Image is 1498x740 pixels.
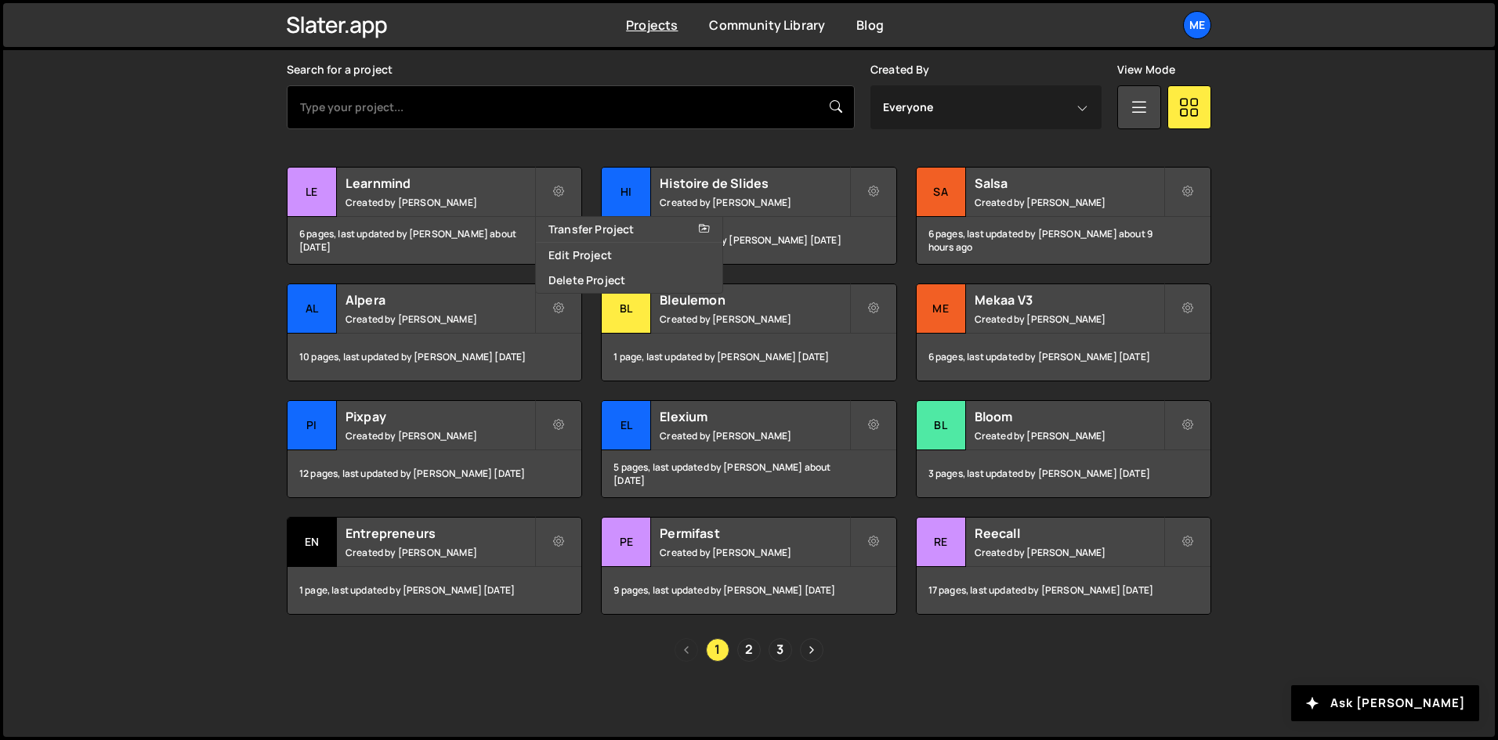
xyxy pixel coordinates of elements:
[346,312,534,326] small: Created by [PERSON_NAME]
[917,284,966,334] div: Me
[602,401,651,450] div: El
[626,16,678,34] a: Projects
[975,291,1163,309] h2: Mekaa V3
[536,268,722,293] a: Delete Project
[917,401,966,450] div: Bl
[602,284,651,334] div: Bl
[288,450,581,497] div: 12 pages, last updated by [PERSON_NAME] [DATE]
[917,334,1210,381] div: 6 pages, last updated by [PERSON_NAME] [DATE]
[975,175,1163,192] h2: Salsa
[536,217,722,242] a: Transfer Project
[288,168,337,217] div: Le
[602,334,896,381] div: 1 page, last updated by [PERSON_NAME] [DATE]
[975,312,1163,326] small: Created by [PERSON_NAME]
[288,518,337,567] div: En
[917,217,1210,264] div: 6 pages, last updated by [PERSON_NAME] about 9 hours ago
[975,546,1163,559] small: Created by [PERSON_NAME]
[917,168,966,217] div: Sa
[602,518,651,567] div: Pe
[660,312,849,326] small: Created by [PERSON_NAME]
[975,429,1163,442] small: Created by [PERSON_NAME]
[287,283,582,381] a: Al Alpera Created by [PERSON_NAME] 10 pages, last updated by [PERSON_NAME] [DATE]
[346,196,534,209] small: Created by [PERSON_NAME]
[346,546,534,559] small: Created by [PERSON_NAME]
[800,638,823,662] a: Next page
[288,401,337,450] div: Pi
[975,408,1163,425] h2: Bloom
[602,567,896,614] div: 9 pages, last updated by [PERSON_NAME] [DATE]
[287,167,582,265] a: Le Learnmind Created by [PERSON_NAME] 6 pages, last updated by [PERSON_NAME] about [DATE]
[975,525,1163,542] h2: Reecall
[917,567,1210,614] div: 17 pages, last updated by [PERSON_NAME] [DATE]
[916,400,1211,498] a: Bl Bloom Created by [PERSON_NAME] 3 pages, last updated by [PERSON_NAME] [DATE]
[1183,11,1211,39] a: Me
[346,408,534,425] h2: Pixpay
[856,16,884,34] a: Blog
[287,517,582,615] a: En Entrepreneurs Created by [PERSON_NAME] 1 page, last updated by [PERSON_NAME] [DATE]
[602,450,896,497] div: 5 pages, last updated by [PERSON_NAME] about [DATE]
[975,196,1163,209] small: Created by [PERSON_NAME]
[346,429,534,442] small: Created by [PERSON_NAME]
[602,168,651,217] div: Hi
[288,567,581,614] div: 1 page, last updated by [PERSON_NAME] [DATE]
[870,63,930,76] label: Created By
[660,429,849,442] small: Created by [PERSON_NAME]
[917,518,966,567] div: Re
[287,63,393,76] label: Search for a project
[660,196,849,209] small: Created by [PERSON_NAME]
[737,638,761,662] a: Page 2
[1291,685,1479,721] button: Ask [PERSON_NAME]
[287,400,582,498] a: Pi Pixpay Created by [PERSON_NAME] 12 pages, last updated by [PERSON_NAME] [DATE]
[1117,63,1175,76] label: View Mode
[601,283,896,381] a: Bl Bleulemon Created by [PERSON_NAME] 1 page, last updated by [PERSON_NAME] [DATE]
[288,334,581,381] div: 10 pages, last updated by [PERSON_NAME] [DATE]
[660,525,849,542] h2: Permifast
[709,16,825,34] a: Community Library
[769,638,792,662] a: Page 3
[602,217,896,264] div: 22 pages, last updated by [PERSON_NAME] [DATE]
[916,283,1211,381] a: Me Mekaa V3 Created by [PERSON_NAME] 6 pages, last updated by [PERSON_NAME] [DATE]
[601,400,896,498] a: El Elexium Created by [PERSON_NAME] 5 pages, last updated by [PERSON_NAME] about [DATE]
[660,175,849,192] h2: Histoire de Slides
[287,638,1211,662] div: Pagination
[346,291,534,309] h2: Alpera
[917,450,1210,497] div: 3 pages, last updated by [PERSON_NAME] [DATE]
[660,291,849,309] h2: Bleulemon
[536,243,722,268] a: Edit Project
[916,517,1211,615] a: Re Reecall Created by [PERSON_NAME] 17 pages, last updated by [PERSON_NAME] [DATE]
[660,546,849,559] small: Created by [PERSON_NAME]
[346,525,534,542] h2: Entrepreneurs
[287,85,855,129] input: Type your project...
[288,284,337,334] div: Al
[601,517,896,615] a: Pe Permifast Created by [PERSON_NAME] 9 pages, last updated by [PERSON_NAME] [DATE]
[601,167,896,265] a: Hi Histoire de Slides Created by [PERSON_NAME] 22 pages, last updated by [PERSON_NAME] [DATE]
[346,175,534,192] h2: Learnmind
[660,408,849,425] h2: Elexium
[288,217,581,264] div: 6 pages, last updated by [PERSON_NAME] about [DATE]
[916,167,1211,265] a: Sa Salsa Created by [PERSON_NAME] 6 pages, last updated by [PERSON_NAME] about 9 hours ago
